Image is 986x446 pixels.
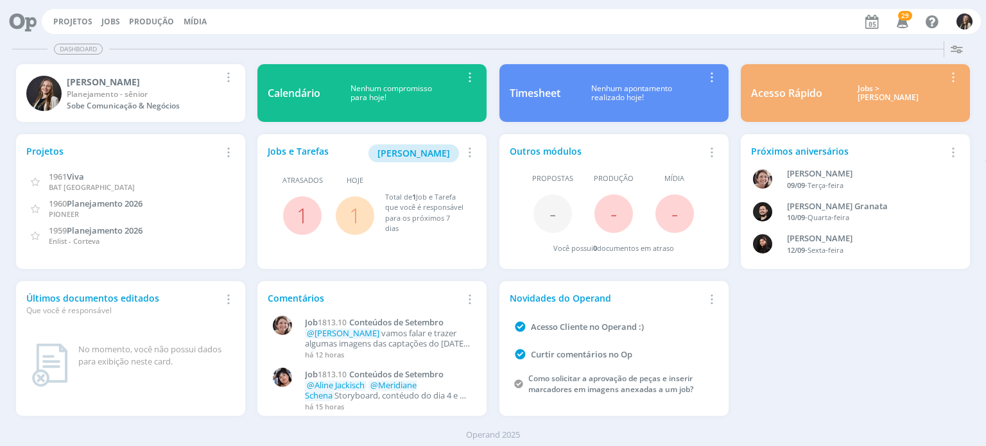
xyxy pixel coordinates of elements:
img: L [26,76,62,111]
a: Acesso Cliente no Operand :) [531,321,644,332]
p: vamos falar e trazer algumas imagens das captações do [DATE] para o roteiro, reduzindo as imagens... [305,329,470,348]
div: - [787,245,945,256]
div: Sobe Comunicação & Negócios [67,100,220,112]
div: Novidades do Operand [510,291,704,305]
a: Projetos [53,16,92,27]
span: 1959 [49,225,67,236]
a: Mídia [184,16,207,27]
span: Propostas [532,173,573,184]
p: Storyboard, contéudo do dia 4 e 9 em [305,381,470,400]
div: Timesheet [510,85,560,101]
span: @Aline Jackisch [307,379,365,391]
span: Mídia [664,173,684,184]
span: BAT [GEOGRAPHIC_DATA] [49,182,135,192]
div: Próximos aniversários [751,144,945,158]
div: Últimos documentos editados [26,291,220,316]
div: - [787,212,945,223]
span: 09/09 [787,180,805,190]
span: Viva [67,171,84,182]
div: Você possui documentos em atraso [553,243,674,254]
button: [PERSON_NAME] [368,144,459,162]
div: Jobs e Tarefas [268,144,462,162]
a: TimesheetNenhum apontamentorealizado hoje! [499,64,729,122]
a: [PERSON_NAME] [368,146,459,159]
span: 1 [412,192,416,202]
img: L [753,234,772,253]
span: Conteúdos de Setembro [349,368,444,380]
div: Aline Beatriz Jackisch [787,167,945,180]
span: Produção [594,173,634,184]
button: Projetos [49,17,96,27]
a: Como solicitar a aprovação de peças e inserir marcadores em imagens anexadas a um job? [528,373,693,395]
a: Produção [129,16,174,27]
span: - [549,200,556,227]
span: Sexta-feira [808,245,843,255]
div: Lílian Fengler [67,75,220,89]
div: Bruno Corralo Granata [787,200,945,213]
a: Curtir comentários no Op [531,348,632,360]
div: Total de Job e Tarefa que você é responsável para os próximos 7 dias [385,192,464,234]
span: Planejamento 2026 [67,225,143,236]
a: 1961Viva [49,170,84,182]
span: Conteúdos de Setembro [349,316,444,328]
img: dashboard_not_found.png [31,343,68,387]
button: Produção [125,17,178,27]
a: Job1813.10Conteúdos de Setembro [305,318,470,328]
a: Job1813.10Conteúdos de Setembro [305,370,470,380]
button: Mídia [180,17,211,27]
a: 1 [297,202,308,229]
a: 1959Planejamento 2026 [49,224,143,236]
span: Dashboard [54,44,103,55]
span: 29 [898,11,912,21]
a: L[PERSON_NAME]Planejamento - sêniorSobe Comunicação & Negócios [16,64,245,122]
a: 1 [349,202,361,229]
button: Jobs [98,17,124,27]
span: há 12 horas [305,350,344,359]
img: B [753,202,772,221]
span: Hoje [347,175,363,186]
div: Planejamento - sênior [67,89,220,100]
span: 10/09 [787,212,805,222]
span: - [671,200,678,227]
span: 1813.10 [318,317,347,328]
div: Jobs > [PERSON_NAME] [832,84,945,103]
span: 1961 [49,171,67,182]
img: E [273,368,292,387]
span: Atrasados [282,175,323,186]
span: Enlist - Corteva [49,236,99,246]
img: L [956,13,973,30]
span: 0 [593,243,597,253]
span: Planejamento 2026 [67,198,143,209]
span: - [610,200,617,227]
span: 1960 [49,198,67,209]
span: 1813.10 [318,369,347,380]
div: Outros módulos [510,144,704,158]
a: 1960Planejamento 2026 [49,197,143,209]
div: Calendário [268,85,320,101]
span: Terça-feira [808,180,843,190]
a: Jobs [101,16,120,27]
div: - [787,180,945,191]
div: Acesso Rápido [751,85,822,101]
div: Projetos [26,144,220,158]
div: Nenhum apontamento realizado hoje! [560,84,704,103]
div: Comentários [268,291,462,305]
span: Quarta-feira [808,212,849,222]
span: [PERSON_NAME] [377,147,450,159]
img: A [753,169,772,189]
span: PIONEER [49,209,79,219]
span: 12/09 [787,245,805,255]
img: A [273,316,292,335]
span: há 15 horas [305,402,344,411]
div: No momento, você não possui dados para exibição neste card. [78,343,230,368]
button: L [956,10,973,33]
span: @[PERSON_NAME] [307,327,379,339]
button: 29 [888,10,915,33]
div: Luana da Silva de Andrade [787,232,945,245]
div: Que você é responsável [26,305,220,316]
span: @Meridiane Schena [305,379,417,401]
div: Nenhum compromisso para hoje! [320,84,462,103]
